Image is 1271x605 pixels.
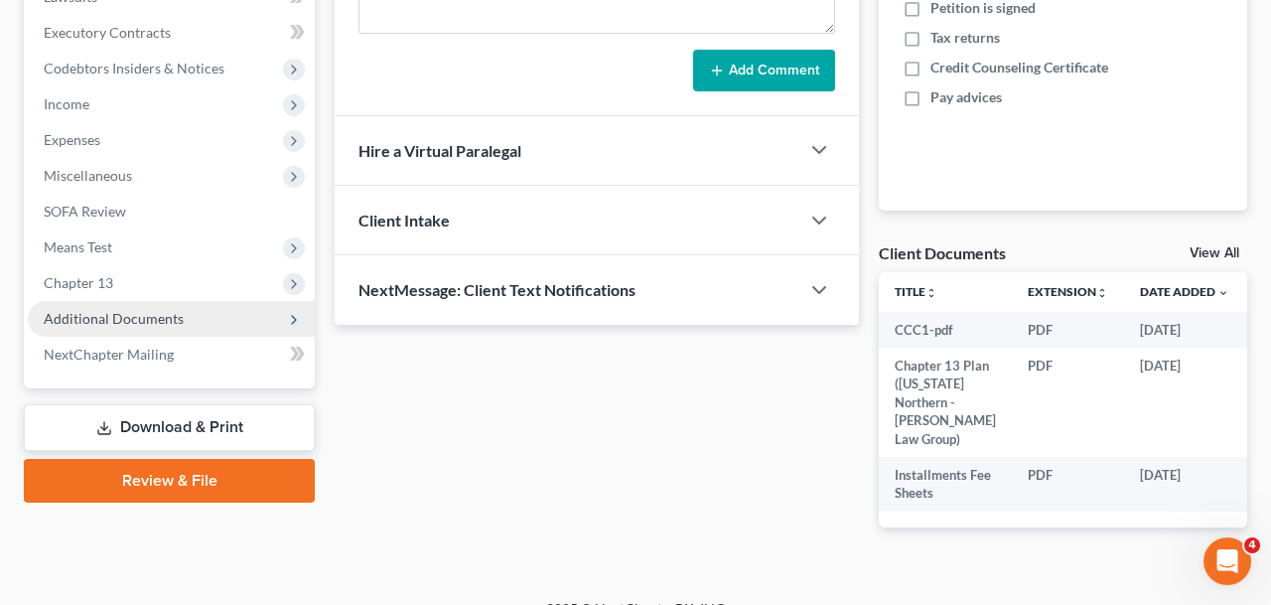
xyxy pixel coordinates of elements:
a: NextChapter Mailing [28,337,315,373]
span: Means Test [44,238,112,255]
td: [DATE] [1124,348,1245,457]
a: SOFA Review [28,194,315,229]
button: Add Comment [693,50,835,91]
td: Chapter 13 Plan ([US_STATE] Northern - [PERSON_NAME] Law Group) [879,348,1012,457]
span: Expenses [44,131,100,148]
a: Extensionunfold_more [1028,284,1108,299]
span: Additional Documents [44,310,184,327]
span: Miscellaneous [44,167,132,184]
span: Pay advices [930,87,1002,107]
a: Titleunfold_more [895,284,937,299]
iframe: Intercom live chat [1203,537,1251,585]
span: NextMessage: Client Text Notifications [358,280,635,299]
td: PDF [1012,348,1124,457]
span: Tax returns [930,28,1000,48]
div: Client Documents [879,242,1006,263]
td: CCC1-pdf [879,312,1012,348]
span: Codebtors Insiders & Notices [44,60,224,76]
span: SOFA Review [44,203,126,220]
span: Client Intake [358,211,450,229]
i: unfold_more [925,287,937,299]
i: unfold_more [1096,287,1108,299]
span: 4 [1244,537,1260,553]
a: View All [1190,246,1239,260]
td: [DATE] [1124,312,1245,348]
span: Chapter 13 [44,274,113,291]
a: Download & Print [24,404,315,451]
i: expand_more [1217,287,1229,299]
span: Executory Contracts [44,24,171,41]
td: PDF [1012,457,1124,512]
span: Income [44,95,89,112]
a: Executory Contracts [28,15,315,51]
a: Date Added expand_more [1140,284,1229,299]
span: Hire a Virtual Paralegal [358,141,521,160]
td: PDF [1012,312,1124,348]
td: Installments Fee Sheets [879,457,1012,512]
span: Credit Counseling Certificate [930,58,1108,77]
td: [DATE] [1124,457,1245,512]
a: Review & File [24,459,315,503]
span: NextChapter Mailing [44,346,174,363]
